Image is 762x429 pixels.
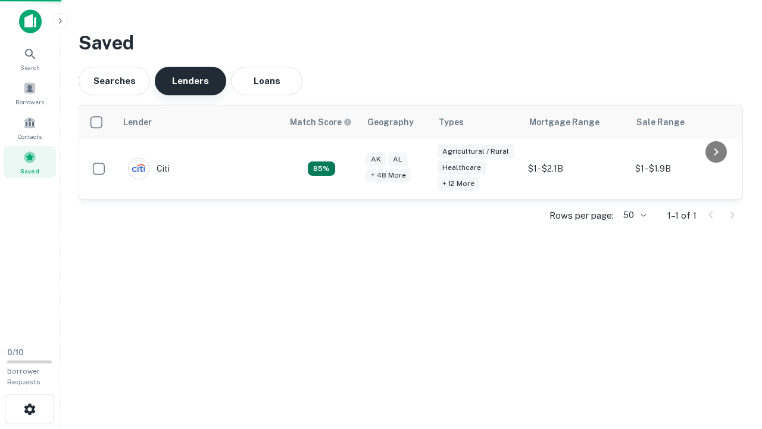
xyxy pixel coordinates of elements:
[366,153,386,166] div: AK
[360,105,432,139] th: Geography
[7,367,40,386] span: Borrower Requests
[438,145,514,158] div: Agricultural / Rural
[128,158,170,179] div: Citi
[702,334,762,391] iframe: Chat Widget
[366,169,411,182] div: + 48 more
[4,42,56,74] a: Search
[20,166,39,176] span: Saved
[231,67,302,95] button: Loans
[79,29,743,57] h3: Saved
[522,139,629,199] td: $1 - $2.1B
[522,105,629,139] th: Mortgage Range
[7,348,24,357] span: 0 / 10
[438,161,486,175] div: Healthcare
[123,115,152,129] div: Lender
[629,139,736,199] td: $1 - $1.9B
[116,105,283,139] th: Lender
[667,209,697,223] p: 1–1 of 1
[15,97,44,107] span: Borrowers
[4,146,56,178] a: Saved
[308,161,335,176] div: Capitalize uses an advanced AI algorithm to match your search with the best lender. The match sco...
[18,132,42,141] span: Contacts
[155,67,226,95] button: Lenders
[619,207,648,224] div: 50
[290,116,349,129] h6: Match Score
[4,77,56,109] a: Borrowers
[129,158,149,179] img: picture
[20,63,40,72] span: Search
[19,10,42,33] img: capitalize-icon.png
[4,111,56,144] a: Contacts
[629,105,736,139] th: Sale Range
[367,115,414,129] div: Geography
[529,115,599,129] div: Mortgage Range
[283,105,360,139] th: Capitalize uses an advanced AI algorithm to match your search with the best lender. The match sco...
[439,115,464,129] div: Types
[432,105,522,139] th: Types
[438,177,479,191] div: + 12 more
[549,209,614,223] p: Rows per page:
[290,116,352,129] div: Capitalize uses an advanced AI algorithm to match your search with the best lender. The match sco...
[79,67,150,95] button: Searches
[388,153,407,166] div: AL
[636,115,685,129] div: Sale Range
